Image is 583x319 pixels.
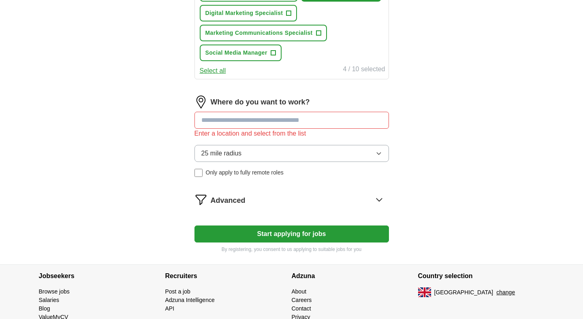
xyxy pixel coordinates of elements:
[292,305,311,312] a: Contact
[39,288,70,295] a: Browse jobs
[194,225,389,242] button: Start applying for jobs
[165,288,190,295] a: Post a job
[200,66,226,76] button: Select all
[434,288,493,297] span: [GEOGRAPHIC_DATA]
[205,29,313,37] span: Marketing Communications Specialist
[200,45,282,61] button: Social Media Manager
[292,288,307,295] a: About
[194,246,389,253] p: By registering, you consent to us applying to suitable jobs for you
[194,169,203,177] input: Only apply to fully remote roles
[343,64,385,76] div: 4 / 10 selected
[292,297,312,303] a: Careers
[194,129,389,138] div: Enter a location and select from the list
[496,288,515,297] button: change
[165,305,175,312] a: API
[201,149,242,158] span: 25 mile radius
[194,96,207,108] img: location.png
[211,195,246,206] span: Advanced
[39,305,50,312] a: Blog
[200,25,327,41] button: Marketing Communications Specialist
[200,5,297,21] button: Digital Marketing Specialist
[205,9,283,17] span: Digital Marketing Specialist
[39,297,60,303] a: Salaries
[194,193,207,206] img: filter
[165,297,215,303] a: Adzuna Intelligence
[205,49,267,57] span: Social Media Manager
[194,145,389,162] button: 25 mile radius
[418,287,431,297] img: UK flag
[206,168,284,177] span: Only apply to fully remote roles
[418,265,545,287] h4: Country selection
[211,97,310,108] label: Where do you want to work?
